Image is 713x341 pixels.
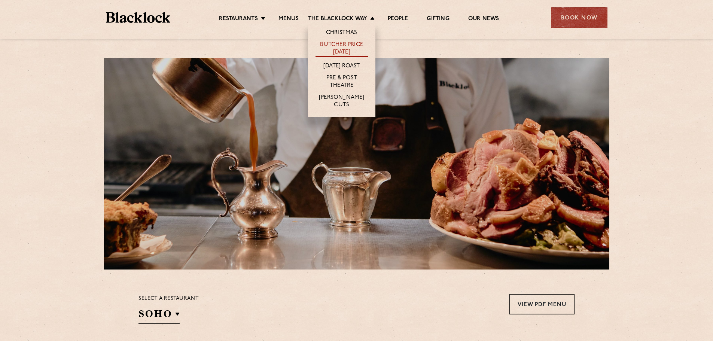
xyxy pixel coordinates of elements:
[308,15,367,24] a: The Blacklock Way
[509,294,575,314] a: View PDF Menu
[138,307,180,324] h2: SOHO
[316,74,368,90] a: Pre & Post Theatre
[138,294,199,304] p: Select a restaurant
[219,15,258,24] a: Restaurants
[326,29,357,37] a: Christmas
[316,94,368,110] a: [PERSON_NAME] Cuts
[106,12,171,23] img: BL_Textured_Logo-footer-cropped.svg
[468,15,499,24] a: Our News
[427,15,449,24] a: Gifting
[278,15,299,24] a: Menus
[388,15,408,24] a: People
[323,63,360,71] a: [DATE] Roast
[316,41,368,57] a: Butcher Price [DATE]
[551,7,607,28] div: Book Now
